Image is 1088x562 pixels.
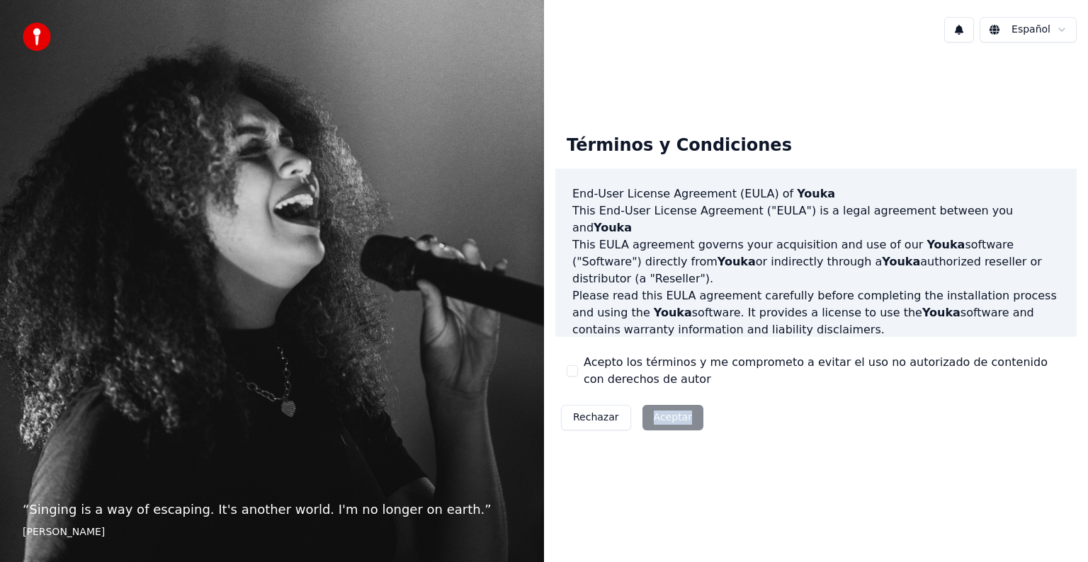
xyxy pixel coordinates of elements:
span: Youka [718,255,756,268]
span: Youka [926,238,965,251]
span: Youka [797,187,835,200]
span: Youka [654,306,692,319]
p: Please read this EULA agreement carefully before completing the installation process and using th... [572,287,1060,338]
footer: [PERSON_NAME] [23,525,521,539]
span: Youka [882,255,920,268]
label: Acepto los términos y me comprometo a evitar el uso no autorizado de contenido con derechos de autor [584,354,1065,388]
span: Youka [594,221,632,234]
img: youka [23,23,51,51]
p: This EULA agreement governs your acquisition and use of our software ("Software") directly from o... [572,236,1060,287]
div: Términos y Condiciones [555,123,803,168]
p: “ Singing is a way of escaping. It's another world. I'm no longer on earth. ” [23,500,521,520]
h3: End-User License Agreement (EULA) of [572,185,1060,202]
p: This End-User License Agreement ("EULA") is a legal agreement between you and [572,202,1060,236]
span: Youka [922,306,960,319]
button: Rechazar [561,405,631,430]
